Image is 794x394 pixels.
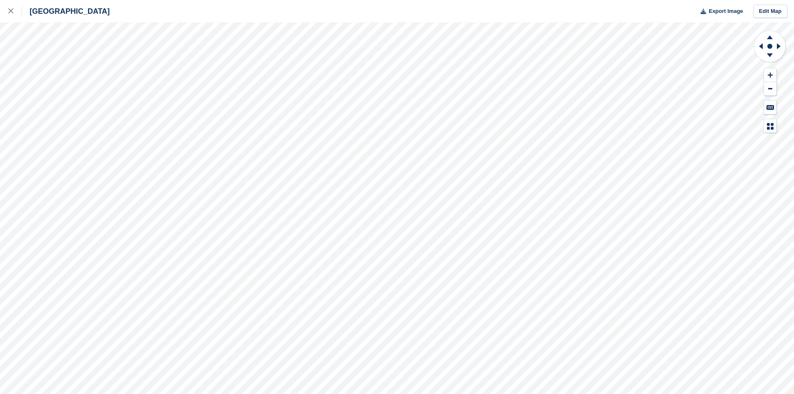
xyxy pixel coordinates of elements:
div: [GEOGRAPHIC_DATA] [22,6,110,16]
span: Export Image [709,7,743,15]
a: Edit Map [753,5,787,18]
button: Zoom In [764,68,776,82]
button: Export Image [696,5,743,18]
button: Keyboard Shortcuts [764,100,776,114]
button: Zoom Out [764,82,776,96]
button: Map Legend [764,119,776,133]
